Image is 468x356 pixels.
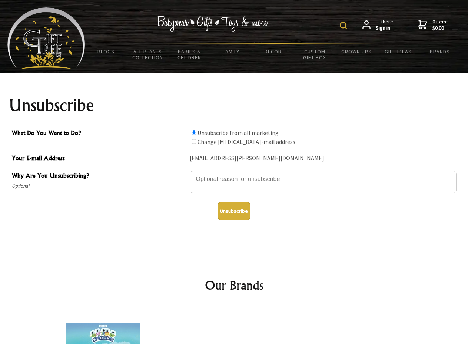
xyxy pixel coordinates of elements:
a: Grown Ups [335,44,377,59]
span: Hi there, [376,19,395,32]
button: Unsubscribe [218,202,250,220]
strong: $0.00 [432,25,449,32]
div: [EMAIL_ADDRESS][PERSON_NAME][DOMAIN_NAME] [190,153,457,164]
a: Gift Ideas [377,44,419,59]
a: All Plants Collection [127,44,169,65]
img: Babywear - Gifts - Toys & more [157,16,268,32]
input: What Do You Want to Do? [192,139,196,144]
a: BLOGS [85,44,127,59]
a: Family [210,44,252,59]
span: Your E-mail Address [12,154,186,164]
span: What Do You Want to Do? [12,128,186,139]
h2: Our Brands [15,276,454,294]
input: What Do You Want to Do? [192,130,196,135]
label: Change [MEDICAL_DATA]-mail address [198,138,295,145]
h1: Unsubscribe [9,96,459,114]
strong: Sign in [376,25,395,32]
a: 0 items$0.00 [418,19,449,32]
label: Unsubscribe from all marketing [198,129,279,136]
a: Hi there,Sign in [362,19,395,32]
img: product search [340,22,347,29]
span: Why Are You Unsubscribing? [12,171,186,182]
span: 0 items [432,18,449,32]
img: Babyware - Gifts - Toys and more... [7,7,85,69]
a: Custom Gift Box [294,44,336,65]
span: Optional [12,182,186,191]
textarea: Why Are You Unsubscribing? [190,171,457,193]
a: Babies & Children [169,44,210,65]
a: Brands [419,44,461,59]
a: Decor [252,44,294,59]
